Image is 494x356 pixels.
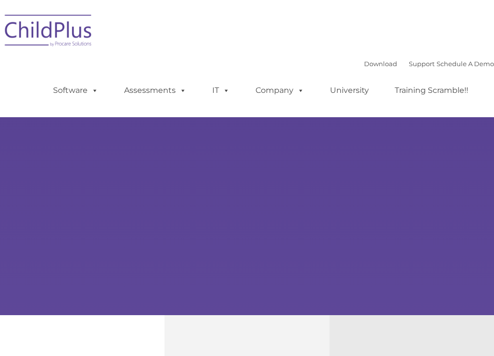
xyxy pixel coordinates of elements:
a: Software [43,81,108,100]
a: Assessments [114,81,196,100]
a: Company [246,81,314,100]
a: Support [409,60,435,68]
a: Schedule A Demo [437,60,494,68]
a: Training Scramble!! [385,81,478,100]
font: | [364,60,494,68]
a: Download [364,60,397,68]
a: University [320,81,379,100]
a: IT [202,81,239,100]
